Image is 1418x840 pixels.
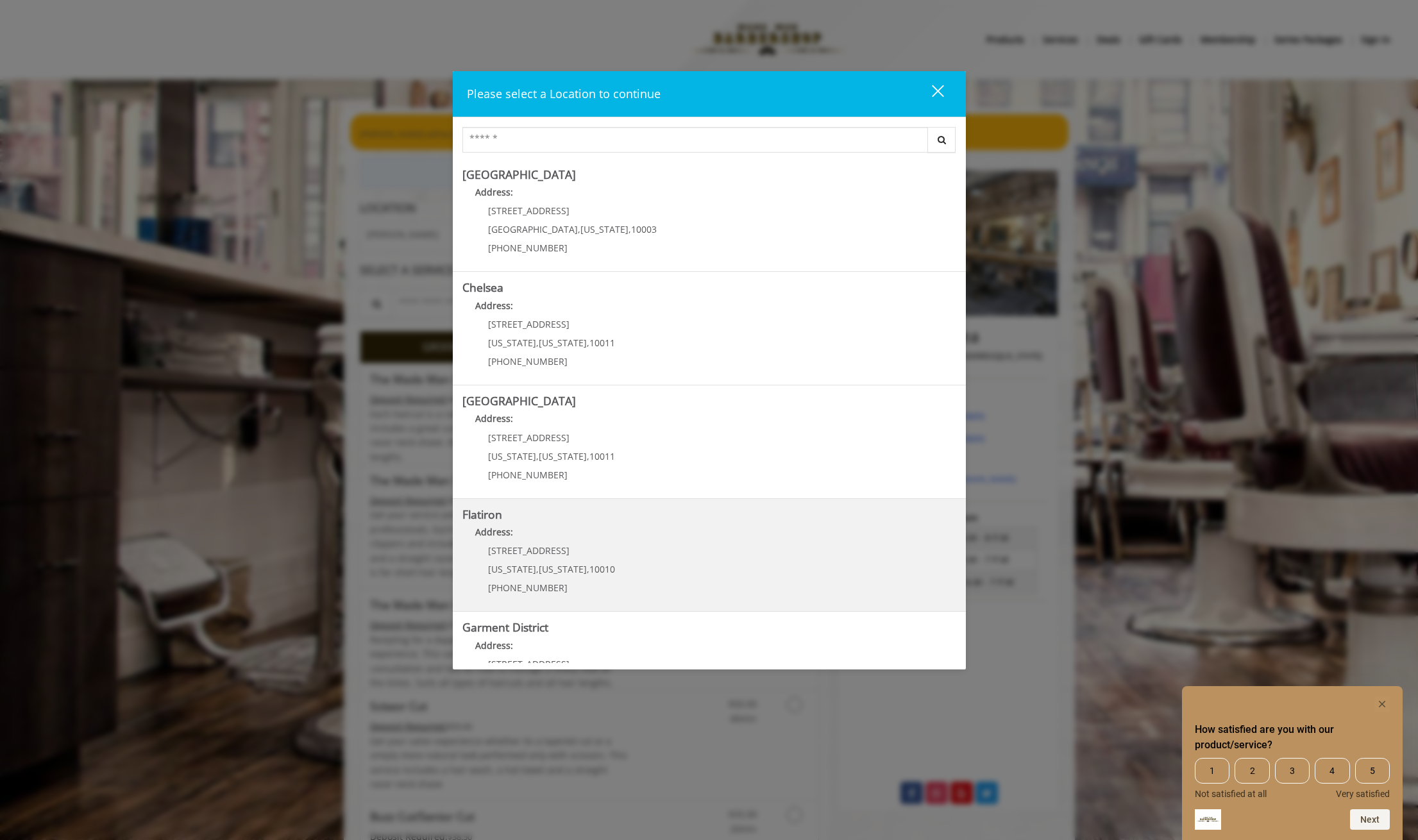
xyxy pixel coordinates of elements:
span: 3 [1275,758,1310,784]
span: , [536,450,539,462]
span: [STREET_ADDRESS] [488,432,570,444]
b: [GEOGRAPHIC_DATA] [462,393,576,408]
b: Flatiron [462,507,502,522]
span: 10010 [589,563,615,575]
b: Address: [475,526,513,538]
span: , [587,563,589,575]
span: [STREET_ADDRESS] [488,544,570,557]
span: , [578,223,580,235]
span: , [536,563,539,575]
b: Chelsea [462,280,503,295]
button: close dialog [908,81,952,107]
b: Address: [475,639,513,651]
span: [PHONE_NUMBER] [488,242,568,254]
span: , [587,337,589,349]
span: [PHONE_NUMBER] [488,469,568,481]
div: How satisfied are you with our product/service? Select an option from 1 to 5, with 1 being Not sa... [1195,758,1390,799]
span: [PHONE_NUMBER] [488,355,568,367]
span: Not satisfied at all [1195,789,1267,799]
span: [US_STATE] [539,450,587,462]
span: Please select a Location to continue [467,86,661,101]
h2: How satisfied are you with our product/service? Select an option from 1 to 5, with 1 being Not sa... [1195,722,1390,753]
span: 5 [1355,758,1390,784]
span: Very satisfied [1336,789,1390,799]
span: 4 [1315,758,1349,784]
span: [STREET_ADDRESS] [488,318,570,330]
span: [US_STATE] [488,337,536,349]
span: [US_STATE] [580,223,629,235]
b: Address: [475,186,513,198]
b: Address: [475,299,513,312]
button: Hide survey [1374,696,1390,712]
b: [GEOGRAPHIC_DATA] [462,167,576,182]
span: [US_STATE] [539,337,587,349]
b: Garment District [462,619,548,635]
span: [US_STATE] [488,563,536,575]
span: [PHONE_NUMBER] [488,582,568,594]
span: 10003 [631,223,657,235]
div: Center Select [462,127,956,159]
input: Search Center [462,127,928,153]
span: 2 [1235,758,1269,784]
span: 10011 [589,337,615,349]
span: [US_STATE] [488,450,536,462]
div: close dialog [917,84,943,103]
span: [STREET_ADDRESS] [488,205,570,217]
span: [US_STATE] [539,563,587,575]
div: How satisfied are you with our product/service? Select an option from 1 to 5, with 1 being Not sa... [1195,696,1390,830]
b: Address: [475,412,513,424]
span: 10011 [589,450,615,462]
button: Next question [1350,809,1390,830]
span: , [629,223,631,235]
span: , [587,450,589,462]
span: [GEOGRAPHIC_DATA] [488,223,578,235]
span: , [536,337,539,349]
span: 1 [1195,758,1229,784]
i: Search button [934,135,949,144]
